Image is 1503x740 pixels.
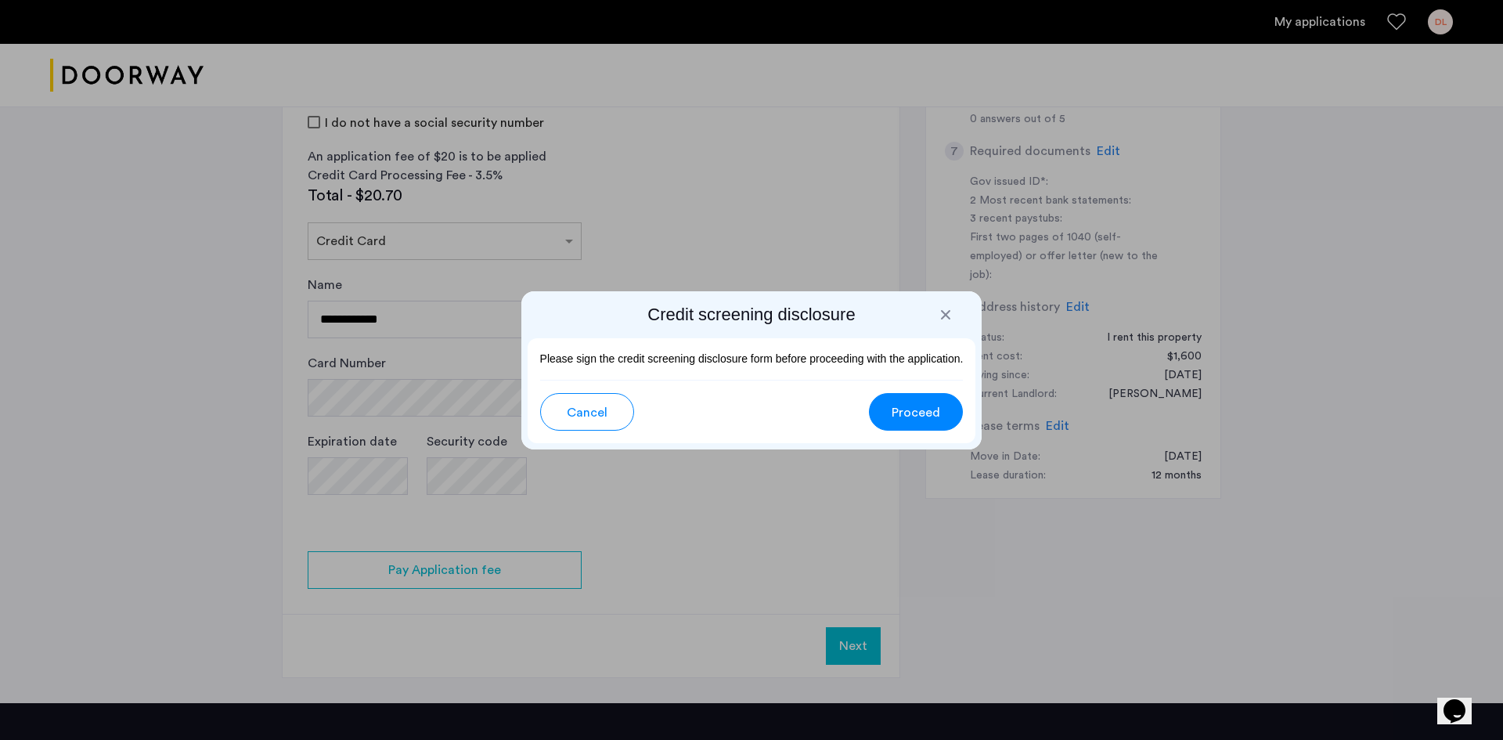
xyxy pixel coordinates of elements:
[892,403,940,422] span: Proceed
[540,393,634,431] button: button
[540,351,964,367] p: Please sign the credit screening disclosure form before proceeding with the application.
[528,304,976,326] h2: Credit screening disclosure
[1437,677,1487,724] iframe: chat widget
[869,393,963,431] button: button
[567,403,607,422] span: Cancel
